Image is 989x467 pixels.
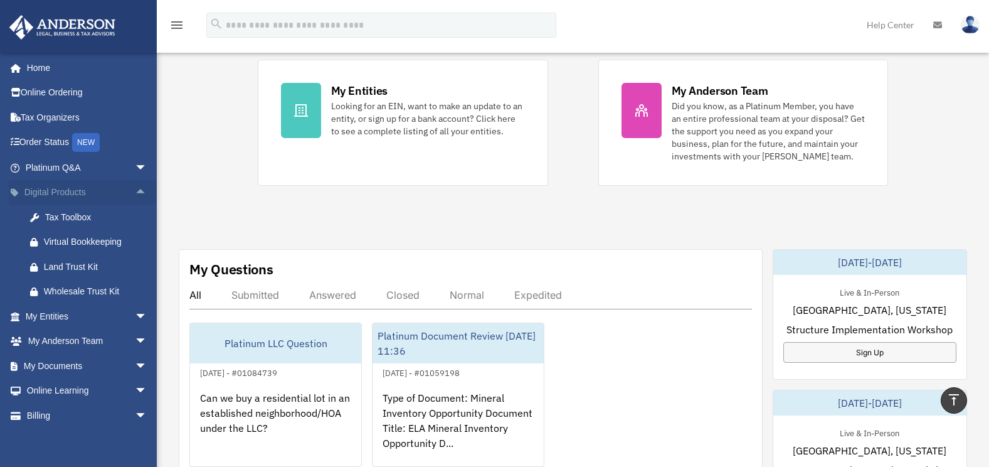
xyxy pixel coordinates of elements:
[190,323,361,363] div: Platinum LLC Question
[72,133,100,152] div: NEW
[331,83,388,99] div: My Entities
[6,15,119,40] img: Anderson Advisors Platinum Portal
[793,303,946,318] span: [GEOGRAPHIC_DATA], [US_STATE]
[9,55,160,80] a: Home
[169,18,184,33] i: menu
[783,342,956,363] a: Sign Up
[373,323,544,363] div: Platinum Document Review [DATE] 11:36
[44,210,151,225] div: Tax Toolbox
[44,284,151,299] div: Wholesale Trust Kit
[18,254,166,279] a: Land Trust Kit
[209,17,223,31] i: search
[514,289,562,301] div: Expedited
[135,353,160,379] span: arrow_drop_down
[169,22,184,33] a: menu
[9,378,166,404] a: Online Learningarrow_drop_down
[773,390,966,416] div: [DATE]-[DATE]
[9,403,166,428] a: Billingarrow_drop_down
[9,80,166,105] a: Online Ordering
[18,230,166,255] a: Virtual Bookkeeping
[9,329,166,354] a: My Anderson Teamarrow_drop_down
[598,60,889,186] a: My Anderson Team Did you know, as a Platinum Member, you have an entire professional team at your...
[672,100,865,163] div: Did you know, as a Platinum Member, you have an entire professional team at your disposal? Get th...
[135,378,160,404] span: arrow_drop_down
[258,60,548,186] a: My Entities Looking for an EIN, want to make an update to an entity, or sign up for a bank accoun...
[9,130,166,156] a: Order StatusNEW
[773,250,966,275] div: [DATE]-[DATE]
[189,323,362,467] a: Platinum LLC Question[DATE] - #01084739Can we buy a residential lot in an established neighborhoo...
[189,289,201,301] div: All
[44,259,151,275] div: Land Trust Kit
[373,365,470,378] div: [DATE] - #01059198
[793,443,946,458] span: [GEOGRAPHIC_DATA], [US_STATE]
[189,260,273,279] div: My Questions
[786,322,953,337] span: Structure Implementation Workshop
[135,180,160,206] span: arrow_drop_up
[309,289,356,301] div: Answered
[9,304,166,329] a: My Entitiesarrow_drop_down
[9,180,166,205] a: Digital Productsarrow_drop_up
[830,426,909,439] div: Live & In-Person
[9,105,166,130] a: Tax Organizers
[961,16,980,34] img: User Pic
[946,392,961,407] i: vertical_align_top
[9,155,166,180] a: Platinum Q&Aarrow_drop_down
[135,329,160,355] span: arrow_drop_down
[18,279,166,304] a: Wholesale Trust Kit
[135,403,160,429] span: arrow_drop_down
[372,323,544,467] a: Platinum Document Review [DATE] 11:36[DATE] - #01059198Type of Document: Mineral Inventory Opport...
[672,83,768,99] div: My Anderson Team
[830,285,909,298] div: Live & In-Person
[331,100,525,137] div: Looking for an EIN, want to make an update to an entity, or sign up for a bank account? Click her...
[450,289,484,301] div: Normal
[44,234,151,250] div: Virtual Bookkeeping
[18,205,166,230] a: Tax Toolbox
[231,289,279,301] div: Submitted
[135,155,160,181] span: arrow_drop_down
[386,289,420,301] div: Closed
[9,353,166,378] a: My Documentsarrow_drop_down
[941,387,967,414] a: vertical_align_top
[135,304,160,330] span: arrow_drop_down
[190,365,287,378] div: [DATE] - #01084739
